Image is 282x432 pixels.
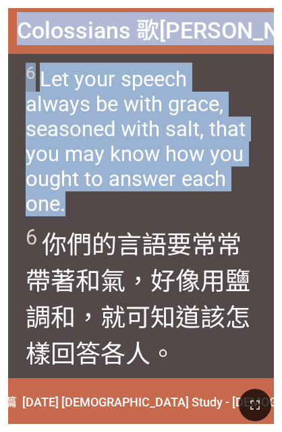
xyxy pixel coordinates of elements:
wg1520: 。 [150,340,175,369]
wg1538: 人 [125,340,175,369]
wg3842: 帶著 [26,267,250,369]
span: Let your speech always be with grace, seasoned with salt, that you may know how you ought to answ... [26,63,257,216]
span: 你們 [26,224,257,370]
sup: 6 [26,225,37,250]
sup: 6 [26,63,36,83]
wg4459: 回答 [51,340,175,369]
wg5216: 的言語 [26,230,250,369]
wg217: 調和 [26,303,250,369]
wg5485: ，好像用鹽 [26,267,250,369]
wg741: ，就可知道 [26,303,250,369]
wg1722: 和氣 [26,267,250,369]
wg611: 各 [101,340,175,369]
